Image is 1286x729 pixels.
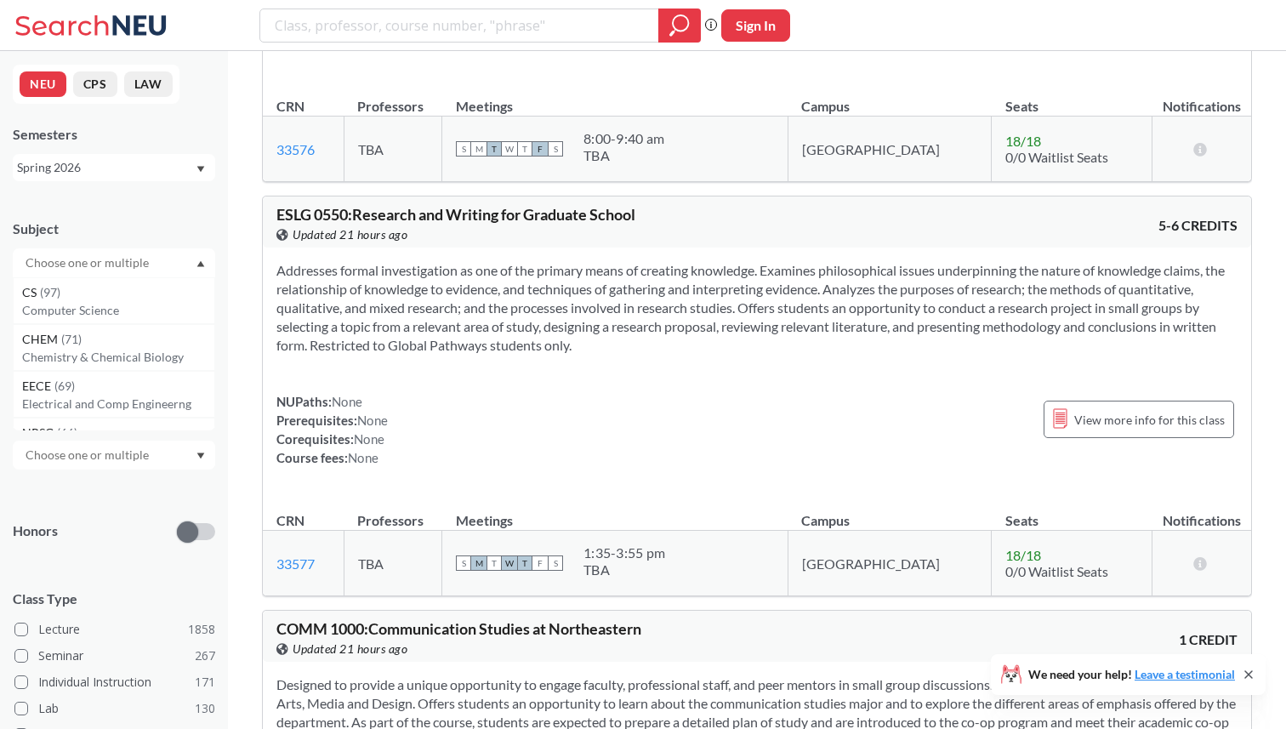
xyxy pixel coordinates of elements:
[456,141,471,157] span: S
[344,531,441,596] td: TBA
[348,450,378,465] span: None
[357,413,388,428] span: None
[1179,630,1238,649] span: 1 CREDIT
[196,166,205,173] svg: Dropdown arrow
[354,431,384,447] span: None
[14,671,215,693] label: Individual Instruction
[1005,563,1108,579] span: 0/0 Waitlist Seats
[22,377,54,396] span: EECE
[22,424,57,442] span: NRSG
[456,555,471,571] span: S
[548,141,563,157] span: S
[14,698,215,720] label: Lab
[40,285,60,299] span: ( 97 )
[487,141,502,157] span: T
[276,205,635,224] span: ESLG 0550 : Research and Writing for Graduate School
[22,283,40,302] span: CS
[344,117,441,182] td: TBA
[276,261,1238,355] section: Addresses formal investigation as one of the primary means of creating knowledge. Examines philos...
[293,640,407,658] span: Updated 21 hours ago
[196,260,205,267] svg: Dropdown arrow
[1005,133,1041,149] span: 18 / 18
[13,521,58,541] p: Honors
[1005,149,1108,165] span: 0/0 Waitlist Seats
[196,453,205,459] svg: Dropdown arrow
[276,97,304,116] div: CRN
[57,425,77,440] span: ( 66 )
[188,620,215,639] span: 1858
[73,71,117,97] button: CPS
[293,225,407,244] span: Updated 21 hours ago
[721,9,790,42] button: Sign In
[124,71,173,97] button: LAW
[20,71,66,97] button: NEU
[1152,494,1251,531] th: Notifications
[54,379,75,393] span: ( 69 )
[471,555,487,571] span: M
[487,555,502,571] span: T
[583,544,665,561] div: 1:35 - 3:55 pm
[17,445,160,465] input: Choose one or multiple
[276,555,315,572] a: 33577
[788,494,991,531] th: Campus
[442,494,788,531] th: Meetings
[1028,669,1235,681] span: We need your help!
[22,396,214,413] p: Electrical and Comp Engineerng
[548,555,563,571] span: S
[532,555,548,571] span: F
[195,673,215,692] span: 171
[1005,547,1041,563] span: 18 / 18
[14,618,215,641] label: Lecture
[22,302,214,319] p: Computer Science
[13,248,215,277] div: Dropdown arrowCS(97)Computer ScienceCHEM(71)Chemistry & Chemical BiologyEECE(69)Electrical and Co...
[273,11,646,40] input: Class, professor, course number, "phrase"
[13,154,215,181] div: Spring 2026Dropdown arrow
[502,141,517,157] span: W
[17,253,160,273] input: Choose one or multiple
[13,219,215,238] div: Subject
[195,699,215,718] span: 130
[788,80,991,117] th: Campus
[788,531,991,596] td: [GEOGRAPHIC_DATA]
[1158,216,1238,235] span: 5-6 CREDITS
[517,555,532,571] span: T
[517,141,532,157] span: T
[276,141,315,157] a: 33576
[583,130,664,147] div: 8:00 - 9:40 am
[1074,409,1225,430] span: View more info for this class
[344,80,441,117] th: Professors
[332,394,362,409] span: None
[788,117,991,182] td: [GEOGRAPHIC_DATA]
[583,147,664,164] div: TBA
[17,158,195,177] div: Spring 2026
[276,511,304,530] div: CRN
[658,9,701,43] div: magnifying glass
[583,561,665,578] div: TBA
[22,330,61,349] span: CHEM
[442,80,788,117] th: Meetings
[13,441,215,470] div: Dropdown arrow
[532,141,548,157] span: F
[13,125,215,144] div: Semesters
[276,392,388,467] div: NUPaths: Prerequisites: Corequisites: Course fees:
[1135,667,1235,681] a: Leave a testimonial
[471,141,487,157] span: M
[195,646,215,665] span: 267
[1152,80,1251,117] th: Notifications
[669,14,690,37] svg: magnifying glass
[61,332,82,346] span: ( 71 )
[344,494,441,531] th: Professors
[992,80,1152,117] th: Seats
[14,645,215,667] label: Seminar
[276,619,641,638] span: COMM 1000 : Communication Studies at Northeastern
[13,589,215,608] span: Class Type
[22,349,214,366] p: Chemistry & Chemical Biology
[992,494,1152,531] th: Seats
[502,555,517,571] span: W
